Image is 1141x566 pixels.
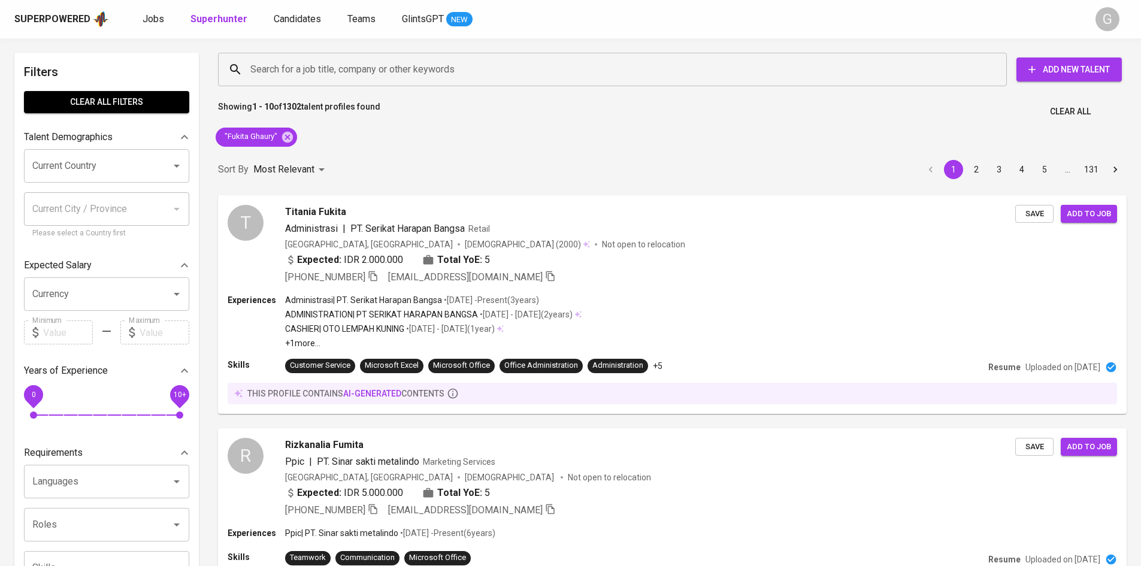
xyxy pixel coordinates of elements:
[93,10,109,28] img: app logo
[446,14,473,26] span: NEW
[218,101,380,123] p: Showing of talent profiles found
[285,438,364,452] span: Rizkanalia Fumita
[24,359,189,383] div: Years of Experience
[168,473,185,490] button: Open
[465,238,556,250] span: [DEMOGRAPHIC_DATA]
[423,457,495,467] span: Marketing Services
[297,253,341,267] b: Expected:
[43,320,93,344] input: Value
[216,128,297,147] div: "Fukita Ghaury"
[485,253,490,267] span: 5
[228,551,285,563] p: Skills
[1106,160,1125,179] button: Go to next page
[285,504,365,516] span: [PHONE_NUMBER]
[365,360,419,371] div: Microsoft Excel
[1021,207,1048,221] span: Save
[989,160,1009,179] button: Go to page 3
[437,253,482,267] b: Total YoE:
[340,552,395,564] div: Communication
[468,224,490,234] span: Retail
[24,91,189,113] button: Clear All filters
[402,12,473,27] a: GlintsGPT NEW
[285,323,404,335] p: CASHIER | OTO LEMPAH KUNING
[24,62,189,81] h6: Filters
[343,222,346,236] span: |
[274,12,323,27] a: Candidates
[285,308,478,320] p: ADMINISTRATION | PT SERIKAT HARAPAN BANGSA
[24,441,189,465] div: Requirements
[34,95,180,110] span: Clear All filters
[388,504,543,516] span: [EMAIL_ADDRESS][DOMAIN_NAME]
[317,456,419,467] span: PT. Sinar sakti metalindo
[465,471,556,483] span: [DEMOGRAPHIC_DATA]
[297,486,341,500] b: Expected:
[398,527,495,539] p: • [DATE] - Present ( 6 years )
[1095,7,1119,31] div: G
[24,130,113,144] p: Talent Demographics
[1021,440,1048,454] span: Save
[31,391,35,399] span: 0
[247,388,444,399] p: this profile contains contents
[24,253,189,277] div: Expected Salary
[1067,207,1111,221] span: Add to job
[1025,553,1100,565] p: Uploaded on [DATE]
[592,360,643,371] div: Administration
[290,360,350,371] div: Customer Service
[1015,205,1054,223] button: Save
[347,13,376,25] span: Teams
[218,195,1127,414] a: TTitania FukitaAdministrasi|PT. Serikat Harapan BangsaRetail[GEOGRAPHIC_DATA], [GEOGRAPHIC_DATA][...
[1067,440,1111,454] span: Add to job
[350,223,465,234] span: PT. Serikat Harapan Bangsa
[285,238,453,250] div: [GEOGRAPHIC_DATA], [GEOGRAPHIC_DATA]
[14,13,90,26] div: Superpowered
[1025,361,1100,373] p: Uploaded on [DATE]
[478,308,573,320] p: • [DATE] - [DATE] ( 2 years )
[228,294,285,306] p: Experiences
[228,438,264,474] div: R
[442,294,539,306] p: • [DATE] - Present ( 3 years )
[465,238,590,250] div: (2000)
[32,228,181,240] p: Please select a Country first
[988,361,1021,373] p: Resume
[190,12,250,27] a: Superhunter
[504,360,578,371] div: Office Administration
[568,471,651,483] p: Not open to relocation
[1035,160,1054,179] button: Go to page 5
[290,552,326,564] div: Teamwork
[1045,101,1095,123] button: Clear All
[252,102,274,111] b: 1 - 10
[14,10,109,28] a: Superpoweredapp logo
[1016,57,1122,81] button: Add New Talent
[285,294,442,306] p: Administrasi | PT. Serikat Harapan Bangsa
[24,125,189,149] div: Talent Demographics
[343,389,401,398] span: AI-generated
[285,471,453,483] div: [GEOGRAPHIC_DATA], [GEOGRAPHIC_DATA]
[402,13,444,25] span: GlintsGPT
[285,527,398,539] p: Ppic | PT. Sinar sakti metalindo
[24,446,83,460] p: Requirements
[1061,438,1117,456] button: Add to job
[437,486,482,500] b: Total YoE:
[388,271,543,283] span: [EMAIL_ADDRESS][DOMAIN_NAME]
[228,527,285,539] p: Experiences
[253,162,314,177] p: Most Relevant
[143,12,167,27] a: Jobs
[228,359,285,371] p: Skills
[285,223,338,234] span: Administrasi
[944,160,963,179] button: page 1
[285,337,582,349] p: +1 more ...
[409,552,466,564] div: Microsoft Office
[1081,160,1102,179] button: Go to page 131
[988,553,1021,565] p: Resume
[168,158,185,174] button: Open
[216,131,285,143] span: "Fukita Ghaury"
[967,160,986,179] button: Go to page 2
[1050,104,1091,119] span: Clear All
[24,364,108,378] p: Years of Experience
[309,455,312,469] span: |
[173,391,186,399] span: 10+
[404,323,495,335] p: • [DATE] - [DATE] ( 1 year )
[282,102,301,111] b: 1302
[24,258,92,273] p: Expected Salary
[485,486,490,500] span: 5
